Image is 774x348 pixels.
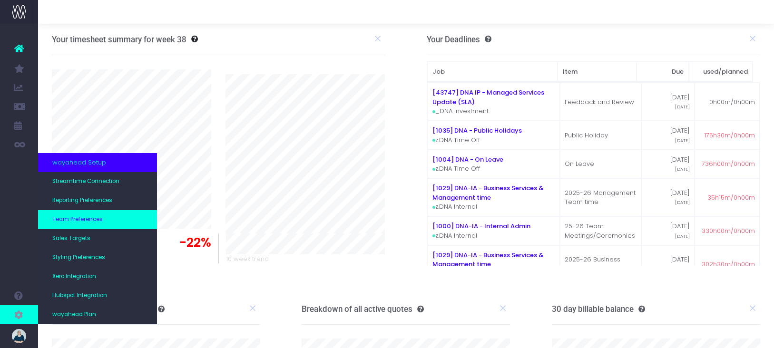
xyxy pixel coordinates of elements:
span: [DATE] [675,199,690,206]
span: 302h30m/0h00m [702,260,755,269]
a: [43747] DNA IP - Managed Services Update (SLA) [432,88,544,106]
a: wayahead Plan [38,305,157,324]
td: z.DNA Internal [427,178,560,216]
span: 736h00m/0h00m [702,159,755,169]
span: Reporting Preferences [52,196,112,205]
span: Hubspot Integration [52,291,107,300]
td: Feedback and Review [560,83,642,121]
span: wayahead Setup [52,158,106,167]
a: [1004] DNA - On Leave [432,155,503,164]
td: 2025-26 Business Services time [560,245,642,283]
span: 330h00m/0h00m [702,226,755,236]
span: Xero Integration [52,272,96,281]
td: [DATE] [642,121,695,150]
span: Sales Targets [52,234,90,243]
th: Job: activate to sort column ascending [427,62,558,82]
h3: Your timesheet summary for week 38 [52,35,186,44]
td: Public Holiday [560,121,642,150]
a: [1029] DNA-IA - Business Services & Management time [432,251,544,269]
a: [1029] DNA-IA - Business Services & Management time [432,184,544,202]
a: Hubspot Integration [38,286,157,305]
span: [DATE] [675,233,690,240]
a: Xero Integration [38,267,157,286]
a: Team Preferences [38,210,157,229]
td: z.DNA Time Off [427,150,560,179]
h3: Breakdown of all active quotes [302,304,424,314]
a: [1000] DNA-IA - Internal Admin [432,222,530,231]
span: 175h30m/0h00m [704,131,755,140]
span: [DATE] [675,104,690,110]
td: 25-26 Team Meetings/Ceremonies [560,216,642,245]
span: [DATE] [675,166,690,173]
th: used/planned: activate to sort column ascending [689,62,753,82]
span: Styling Preferences [52,253,105,262]
span: 35h15m/0h00m [707,193,755,203]
h3: 30 day billable balance [552,304,645,314]
a: Streamtime Connection [38,172,157,191]
td: z.DNA Time Off [427,121,560,150]
td: _DNA Investment [427,83,560,121]
span: [DATE] [675,137,690,144]
th: Due: activate to sort column ascending [637,62,689,82]
span: 0h00m/0h00m [709,97,755,107]
a: Reporting Preferences [38,191,157,210]
td: z.DNA Internal [427,245,560,283]
td: [DATE] [642,150,695,179]
h3: Your Deadlines [427,35,491,44]
td: [DATE] [642,178,695,216]
td: 2025-26 Management Team time [560,178,642,216]
span: -22% [179,233,211,252]
span: Team Preferences [52,215,103,224]
td: [DATE] [642,245,695,283]
a: [1035] DNA - Public Holidays [432,126,522,135]
a: Sales Targets [38,229,157,248]
span: Streamtime Connection [52,177,119,186]
td: [DATE] [642,216,695,245]
span: 10 week trend [226,254,269,264]
td: z.DNA Internal [427,216,560,245]
img: images/default_profile_image.png [12,329,26,343]
span: wayahead Plan [52,310,96,319]
td: [DATE] [642,83,695,121]
th: Item: activate to sort column ascending [558,62,637,82]
a: Styling Preferences [38,248,157,267]
td: On Leave [560,150,642,179]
